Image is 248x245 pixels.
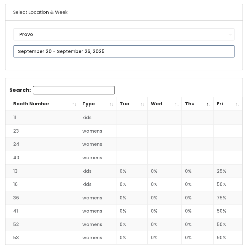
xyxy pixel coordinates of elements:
[214,97,243,111] th: Fri: activate to sort column ascending
[79,178,116,191] td: kids
[214,205,243,218] td: 50%
[214,164,243,178] td: 25%
[9,86,115,94] label: Search:
[5,4,243,21] h6: Select Location & Week
[182,97,214,111] th: Thu: activate to sort column descending
[116,178,147,191] td: 0%
[116,205,147,218] td: 0%
[79,97,116,111] th: Type: activate to sort column ascending
[79,205,116,218] td: womens
[214,218,243,231] td: 50%
[5,231,79,245] td: 53
[5,97,79,111] th: Booth Number: activate to sort column ascending
[182,205,214,218] td: 0%
[182,178,214,191] td: 0%
[5,178,79,191] td: 16
[5,151,79,165] td: 40
[147,218,182,231] td: 0%
[79,138,116,151] td: womens
[147,231,182,245] td: 0%
[79,218,116,231] td: womens
[147,191,182,205] td: 0%
[79,124,116,138] td: womens
[147,164,182,178] td: 0%
[5,205,79,218] td: 41
[147,178,182,191] td: 0%
[5,218,79,231] td: 52
[182,231,214,245] td: 0%
[79,231,116,245] td: womens
[182,191,214,205] td: 0%
[33,86,115,94] input: Search:
[79,191,116,205] td: womens
[13,28,235,40] button: Provo
[214,178,243,191] td: 50%
[5,164,79,178] td: 13
[19,31,229,38] div: Provo
[79,111,116,124] td: kids
[147,205,182,218] td: 0%
[182,218,214,231] td: 0%
[214,231,243,245] td: 90%
[79,151,116,165] td: womens
[13,45,235,57] input: September 20 - September 26, 2025
[116,218,147,231] td: 0%
[116,164,147,178] td: 0%
[214,191,243,205] td: 75%
[182,164,214,178] td: 0%
[116,231,147,245] td: 0%
[5,111,79,124] td: 11
[147,97,182,111] th: Wed: activate to sort column ascending
[116,97,147,111] th: Tue: activate to sort column ascending
[5,191,79,205] td: 36
[116,191,147,205] td: 0%
[5,138,79,151] td: 24
[5,124,79,138] td: 23
[79,164,116,178] td: kids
